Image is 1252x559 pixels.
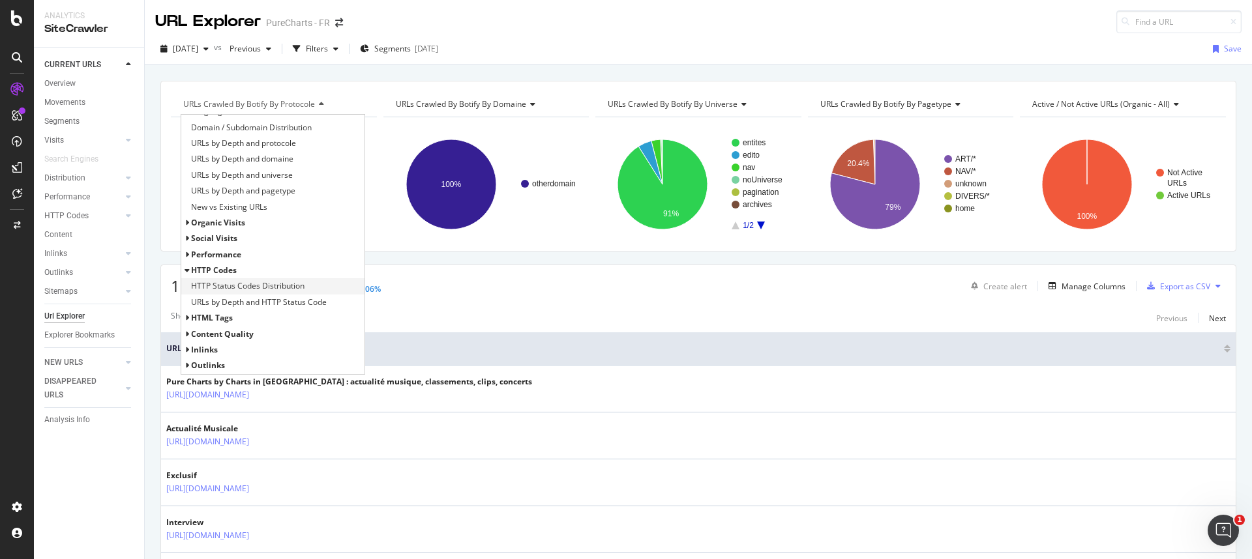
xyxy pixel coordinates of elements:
text: 100% [1077,212,1097,221]
div: Interview [166,517,291,528]
iframe: Intercom live chat [1208,515,1239,546]
text: DIVERS/* [955,192,990,201]
h4: Active / Not Active URLs [1030,94,1214,115]
span: 1,417,400 URLs found [171,275,331,296]
span: Performance [191,249,241,260]
span: New vs Existing URLs [191,201,267,214]
div: Manage Columns [1062,281,1125,292]
span: URLs Crawled By Botify By universe [608,98,738,109]
a: Search Engines [44,152,112,166]
span: organic Visits [191,217,245,228]
button: Manage Columns [1043,278,1125,294]
a: [URL][DOMAIN_NAME] [166,388,249,401]
svg: A chart. [595,128,799,241]
div: Url Explorer [44,309,85,323]
a: Url Explorer [44,309,135,323]
a: Inlinks [44,247,122,261]
a: Movements [44,96,135,109]
span: URLs by Depth and HTTP Status Code [191,296,327,309]
text: Active URLs [1167,191,1210,200]
span: Inlinks [191,344,218,355]
div: Exclusif [166,470,291,481]
text: nav [743,163,755,172]
span: HTTP Status Codes Distribution [191,279,305,293]
text: NAV/* [955,167,976,176]
h4: URLs Crawled By Botify By pagetype [818,94,1002,115]
span: Segments [374,43,411,54]
button: Filters [288,38,344,59]
div: URL Explorer [155,10,261,33]
a: [URL][DOMAIN_NAME] [166,482,249,495]
span: Outlinks [191,360,225,371]
a: DISAPPEARED URLS [44,375,122,402]
text: Not Active [1167,168,1202,177]
button: Save [1208,38,1242,59]
div: Visits [44,134,64,147]
span: URLs Crawled By Botify By protocole [183,98,315,109]
a: Sitemaps [44,285,122,298]
div: Segments [44,115,80,128]
svg: A chart. [1020,128,1224,241]
text: edito [743,150,760,160]
div: Outlinks [44,266,73,279]
text: 1/2 [743,221,754,230]
text: home [955,204,975,213]
span: 2025 Sep. 12th [173,43,198,54]
button: Previous [1156,310,1187,326]
button: Export as CSV [1142,276,1210,296]
div: Next [1209,313,1226,324]
a: Outlinks [44,266,122,279]
text: entites [743,138,766,147]
div: Movements [44,96,85,109]
a: [URL][DOMAIN_NAME] [166,529,249,542]
a: Explorer Bookmarks [44,328,135,342]
a: Overview [44,77,135,91]
a: Analysis Info [44,413,135,427]
div: DISAPPEARED URLS [44,375,110,402]
button: [DATE] [155,38,214,59]
a: Segments [44,115,135,128]
a: CURRENT URLS [44,58,122,72]
text: 91% [663,209,679,218]
div: SiteCrawler [44,21,134,36]
div: CURRENT URLS [44,58,101,72]
button: Create alert [966,276,1027,296]
span: URLs by Depth and pagetype [191,184,295,197]
div: Save [1224,43,1242,54]
div: Performance [44,190,90,204]
span: Active / Not Active URLs (organic - all) [1032,98,1170,109]
text: unknown [955,179,987,188]
div: Previous [1156,313,1187,324]
input: Find a URL [1116,10,1242,33]
span: URLs by Depth and universe [191,169,293,182]
a: Visits [44,134,122,147]
span: HTTP Codes [191,265,237,276]
div: [DATE] [415,43,438,54]
a: HTTP Codes [44,209,122,223]
a: [URL][DOMAIN_NAME] [166,435,249,448]
button: Previous [224,38,276,59]
span: Content Quality [191,328,254,339]
h4: URLs Crawled By Botify By universe [605,94,790,115]
span: Previous [224,43,261,54]
svg: A chart. [171,128,377,241]
div: Overview [44,77,76,91]
span: URL Card [166,343,1221,354]
text: noUniverse [743,175,782,184]
div: Explorer Bookmarks [44,328,115,342]
text: 20.4% [847,159,869,168]
svg: A chart. [383,128,589,241]
div: Showing 1 to 50 of 1,417,400 entries [171,310,303,326]
h4: URLs Crawled By Botify By domaine [393,94,578,115]
svg: A chart. [808,128,1012,241]
a: Performance [44,190,122,204]
div: Analytics [44,10,134,21]
button: Segments[DATE] [355,38,443,59]
span: Domain / Subdomain Distribution [191,121,312,134]
span: URLs by Depth and protocole [191,137,296,150]
text: URLs [1167,179,1187,188]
